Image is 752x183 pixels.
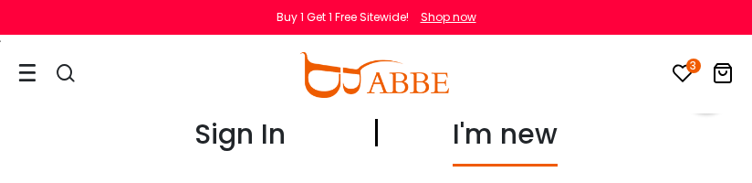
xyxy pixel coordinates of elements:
img: abbeglasses.com [299,52,449,98]
div: Buy 1 Get 1 Free Sitewide! [277,9,409,26]
div: I'm new [453,113,558,167]
div: Sign In [194,113,286,167]
a: 3 [672,66,694,87]
i: 3 [686,59,701,73]
a: Shop now [412,9,476,25]
div: Shop now [421,9,476,26]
